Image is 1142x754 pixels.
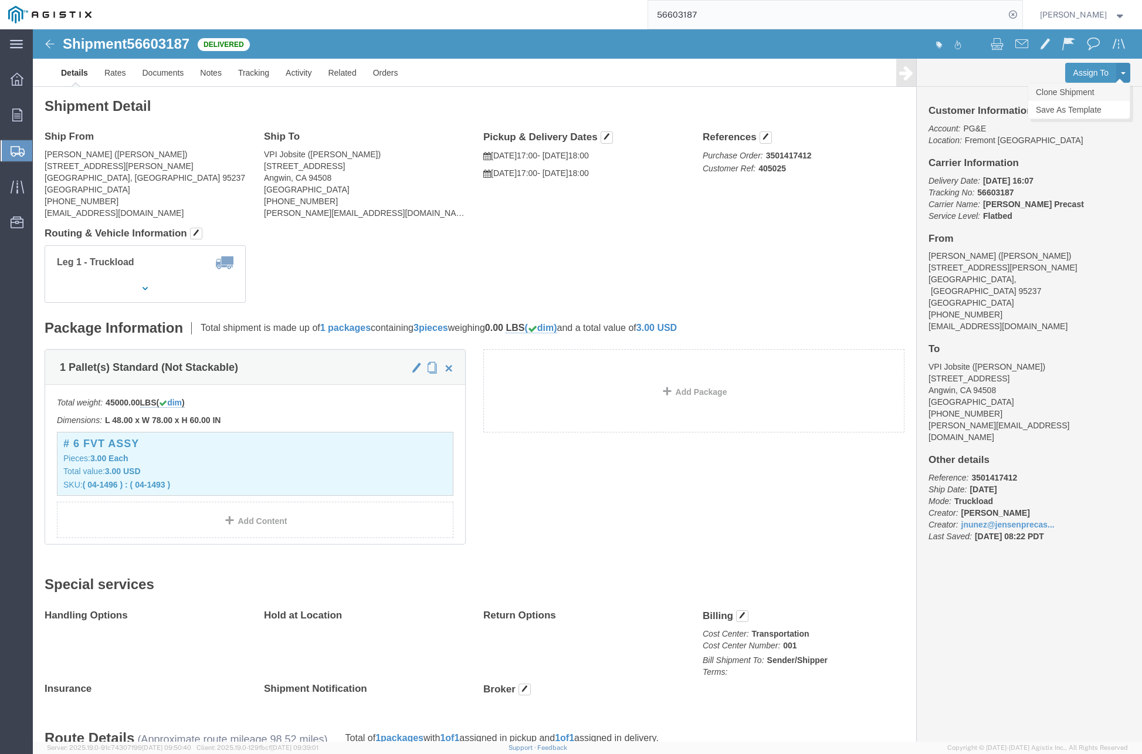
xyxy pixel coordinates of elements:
span: Joshua Nunez [1040,8,1107,21]
iframe: FS Legacy Container [33,29,1142,742]
span: Client: 2025.19.0-129fbcf [196,744,318,751]
button: [PERSON_NAME] [1039,8,1126,22]
input: Search for shipment number, reference number [648,1,1005,29]
a: Feedback [537,744,567,751]
span: Copyright © [DATE]-[DATE] Agistix Inc., All Rights Reserved [947,743,1128,753]
img: logo [8,6,92,23]
span: [DATE] 09:50:40 [142,744,191,751]
a: Support [509,744,538,751]
span: Server: 2025.19.0-91c74307f99 [47,744,191,751]
span: [DATE] 09:39:01 [271,744,318,751]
